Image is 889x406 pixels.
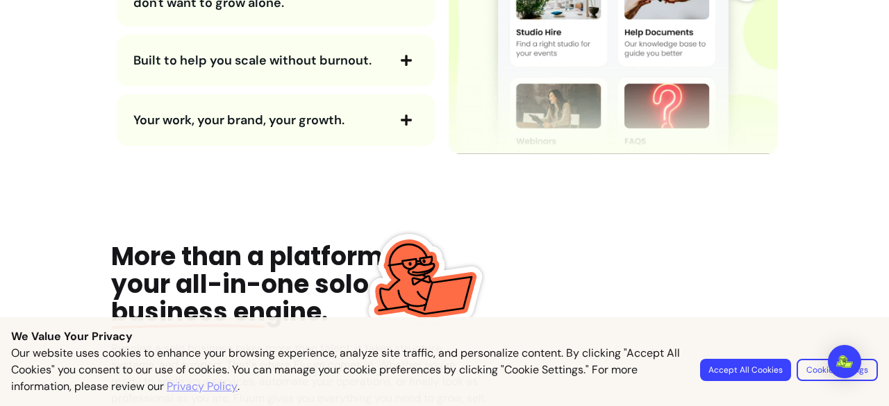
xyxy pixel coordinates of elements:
span: Built to help you scale without burnout. [133,52,372,69]
div: Open Intercom Messenger [828,345,861,378]
p: We Value Your Privacy [11,328,878,345]
button: Accept All Cookies [700,359,791,381]
p: Our website uses cookies to enhance your browsing experience, analyze site traffic, and personali... [11,345,683,395]
button: Built to help you scale without burnout. [133,49,418,72]
div: More than a platform, your all-in-one solo [111,243,412,326]
span: gine. [111,294,328,330]
a: Privacy Policy [167,378,238,395]
span: business en [111,294,265,330]
button: Cookie Settings [797,359,878,381]
button: Your work, your brand, your growth. [133,108,418,132]
img: Fluum Duck sticker [365,219,483,337]
span: Your work, your brand, your growth. [133,112,344,128]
